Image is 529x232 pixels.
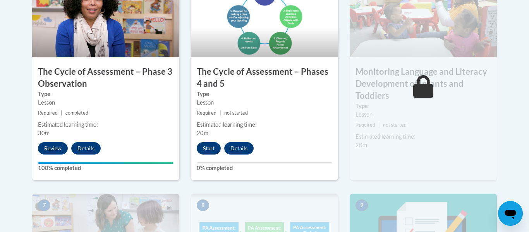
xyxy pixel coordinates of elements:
button: Details [71,142,101,155]
span: 8 [197,199,209,211]
button: Start [197,142,221,155]
div: Estimated learning time: [38,120,173,129]
h3: The Cycle of Assessment – Phase 3 Observation [32,66,179,90]
h3: Monitoring Language and Literacy Development of Infants and Toddlers [350,66,497,101]
span: 30m [38,130,50,136]
span: | [61,110,62,116]
span: | [378,122,380,128]
label: Type [197,90,332,98]
span: Required [356,122,375,128]
h3: The Cycle of Assessment – Phases 4 and 5 [191,66,338,90]
label: 0% completed [197,164,332,172]
div: Estimated learning time: [197,120,332,129]
span: not started [224,110,248,116]
label: 100% completed [38,164,173,172]
span: 9 [356,199,368,211]
div: Lesson [38,98,173,107]
div: Lesson [197,98,332,107]
span: 20m [356,142,367,148]
span: Required [38,110,58,116]
span: 20m [197,130,208,136]
div: Your progress [38,162,173,164]
button: Details [224,142,254,155]
span: | [220,110,221,116]
button: Review [38,142,68,155]
label: Type [356,102,491,110]
div: Lesson [356,110,491,119]
iframe: Button to launch messaging window [498,201,523,226]
span: Required [197,110,216,116]
span: completed [65,110,88,116]
label: Type [38,90,173,98]
div: Estimated learning time: [356,132,491,141]
span: 7 [38,199,50,211]
span: not started [383,122,407,128]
